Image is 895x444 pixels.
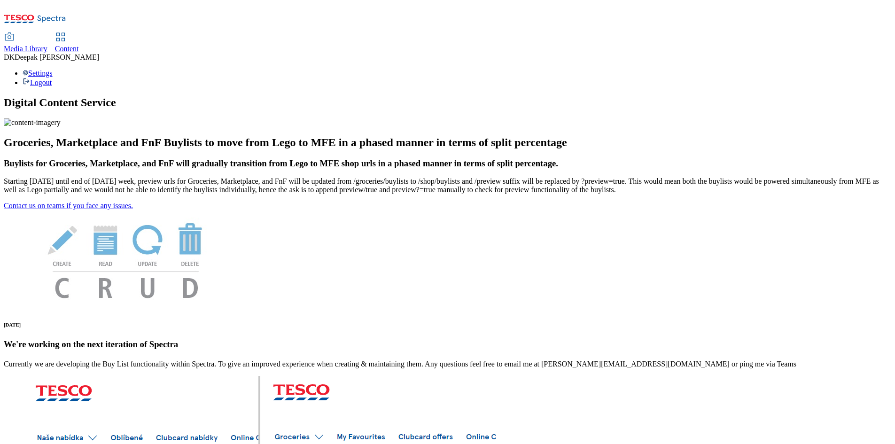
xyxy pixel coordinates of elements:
[4,136,891,149] h2: Groceries, Marketplace and FnF Buylists to move from Lego to MFE in a phased manner in terms of s...
[4,322,891,327] h6: [DATE]
[15,53,99,61] span: Deepak [PERSON_NAME]
[23,69,53,77] a: Settings
[4,96,891,109] h1: Digital Content Service
[4,33,47,53] a: Media Library
[4,339,891,350] h3: We're working on the next iteration of Spectra
[23,78,52,86] a: Logout
[55,33,79,53] a: Content
[4,53,15,61] span: DK
[4,158,891,169] h3: Buylists for Groceries, Marketplace, and FnF will gradually transition from Lego to MFE shop urls...
[4,210,248,308] img: News Image
[55,45,79,53] span: Content
[4,202,133,210] a: Contact us on teams if you face any issues.
[4,177,891,194] p: Starting [DATE] until end of [DATE] week, preview urls for Groceries, Marketplace, and FnF will b...
[4,45,47,53] span: Media Library
[4,118,61,127] img: content-imagery
[4,360,891,368] p: Currently we are developing the Buy List functionality within Spectra. To give an improved experi...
